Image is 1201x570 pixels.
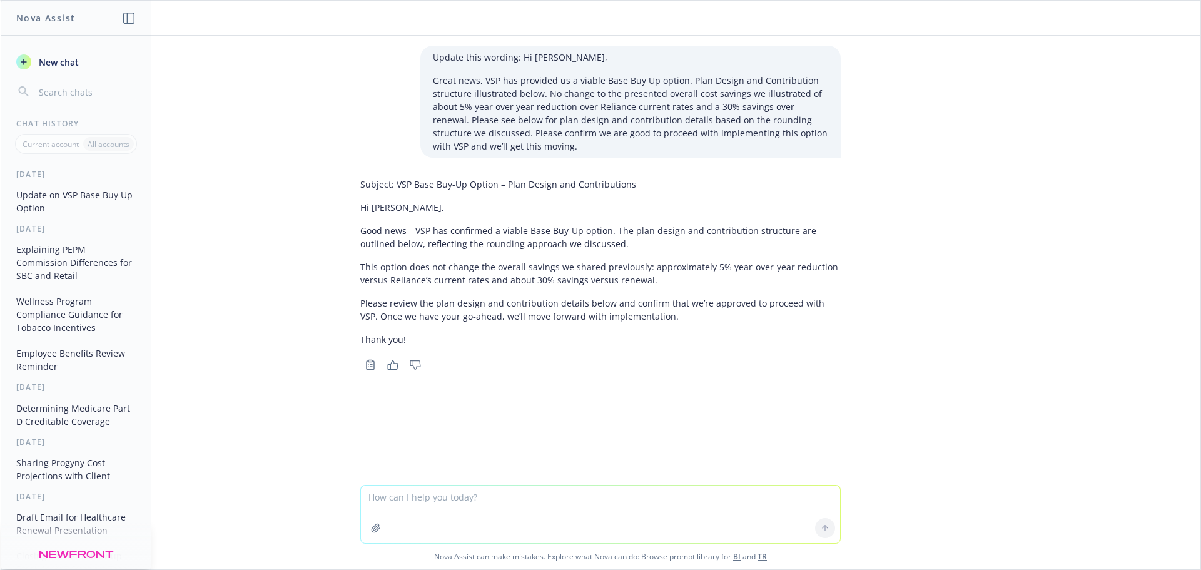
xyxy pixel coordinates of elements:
[36,83,136,101] input: Search chats
[433,51,828,64] p: Update this wording: Hi [PERSON_NAME],
[1,491,151,502] div: [DATE]
[11,343,141,377] button: Employee Benefits Review Reminder
[1,382,151,392] div: [DATE]
[360,178,841,191] p: Subject: VSP Base Buy-Up Option – Plan Design and Contributions
[1,223,151,234] div: [DATE]
[11,452,141,486] button: Sharing Progyny Cost Projections with Client
[23,139,79,150] p: Current account
[6,544,1195,569] span: Nova Assist can make mistakes. Explore what Nova can do: Browse prompt library for and
[405,356,425,374] button: Thumbs down
[1,169,151,180] div: [DATE]
[16,11,75,24] h1: Nova Assist
[36,56,79,69] span: New chat
[11,507,141,541] button: Draft Email for Healthcare Renewal Presentation
[88,139,129,150] p: All accounts
[733,551,741,562] a: BI
[1,437,151,447] div: [DATE]
[360,224,841,250] p: Good news—VSP has confirmed a viable Base Buy-Up option. The plan design and contribution structu...
[11,51,141,73] button: New chat
[365,359,376,370] svg: Copy to clipboard
[1,118,151,129] div: Chat History
[758,551,767,562] a: TR
[433,74,828,153] p: Great news, VSP has provided us a viable Base Buy Up option. Plan Design and Contribution structu...
[11,239,141,286] button: Explaining PEPM Commission Differences for SBC and Retail
[360,260,841,287] p: This option does not change the overall savings we shared previously: approximately 5% year-over-...
[11,185,141,218] button: Update on VSP Base Buy Up Option
[11,398,141,432] button: Determining Medicare Part D Creditable Coverage
[11,291,141,338] button: Wellness Program Compliance Guidance for Tobacco Incentives
[360,297,841,323] p: Please review the plan design and contribution details below and confirm that we’re approved to p...
[360,201,841,214] p: Hi [PERSON_NAME],
[360,333,841,346] p: Thank you!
